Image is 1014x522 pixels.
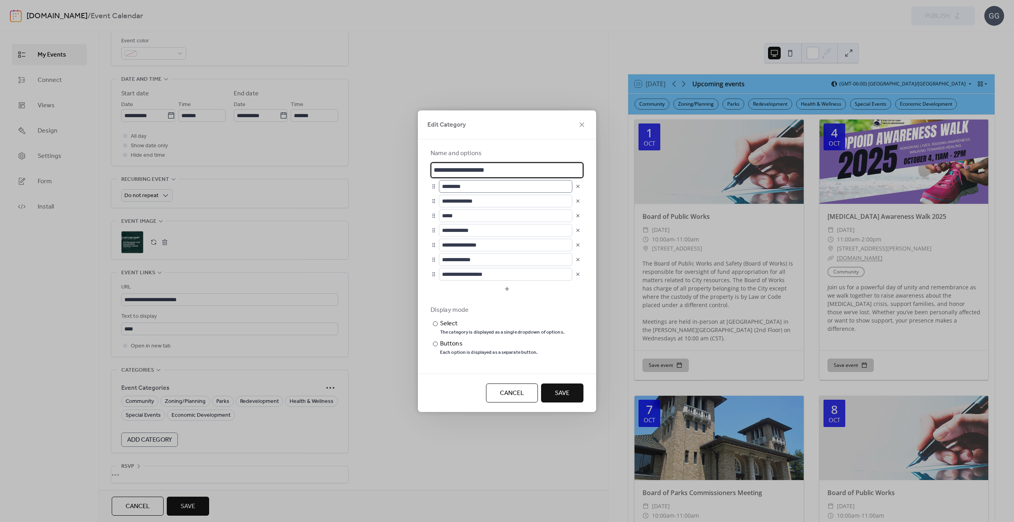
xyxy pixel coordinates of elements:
[555,389,570,398] span: Save
[440,329,564,336] div: The category is displayed as a single dropdown of options.
[427,120,466,130] span: Edit Category
[431,306,582,315] div: Display mode
[440,349,538,356] div: Each option is displayed as a separate button.
[431,149,582,158] div: Name and options
[486,383,538,402] button: Cancel
[440,319,563,328] div: Select
[500,389,524,398] span: Cancel
[440,339,536,349] div: Buttons
[541,383,583,402] button: Save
